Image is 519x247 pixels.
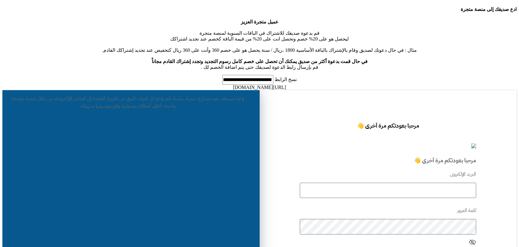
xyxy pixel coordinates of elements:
[2,85,517,90] div: [URL][DOMAIN_NAME]
[300,156,476,165] h3: مرحبا بعودتكم مرة أخرى 👋
[241,19,279,24] b: عميل متجرة العزيز
[12,95,175,110] span: قم بإدارة كل قنوات البيع، من الفروع الفعلية إلى المتاجر الإلكترونية، من خلال منصة موحدة واحدة. أط...
[172,95,244,102] span: إدارة مبسطة، نمو متسارع، تجربة سلسة.
[2,6,517,12] h4: ادع صديقك إلى منصة متجرة
[471,143,476,148] img: logo-2.png
[2,19,517,70] p: قم بدعوة صديقك للاشتراك في الباقات السنوية لمنصة متجرة ليحصل هو على 20% خصم وتحصل انت على 20% من ...
[300,171,476,178] p: البريد الإلكترونى
[300,207,476,214] p: كلمة المرور
[273,77,297,82] label: نسخ الرابط
[357,122,419,130] span: مرحبا بعودتكم مرة أخرى 👋
[152,59,368,64] b: في حال قمت بدعوة أكثر من صديق يمكنك أن تحصل على خصم كامل رسوم التجديد وتجدد إشتراك القادم مجاناً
